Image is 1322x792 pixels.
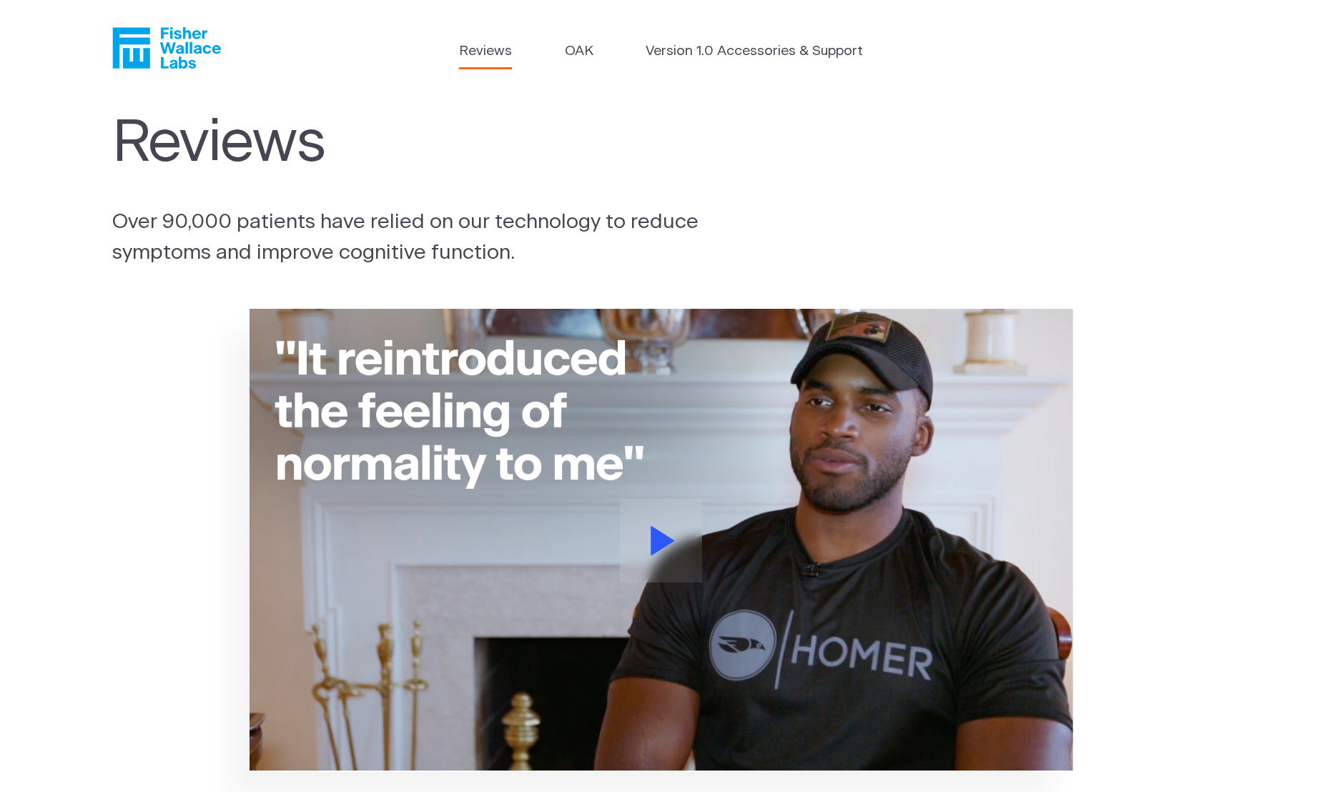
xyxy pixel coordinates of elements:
[112,27,221,69] a: Fisher Wallace
[112,207,737,268] p: Over 90,000 patients have relied on our technology to reduce symptoms and improve cognitive funct...
[565,41,593,62] a: OAK
[646,41,863,62] a: Version 1.0 Accessories & Support
[651,526,675,555] svg: Play
[112,110,730,178] h1: Reviews
[459,41,512,62] a: Reviews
